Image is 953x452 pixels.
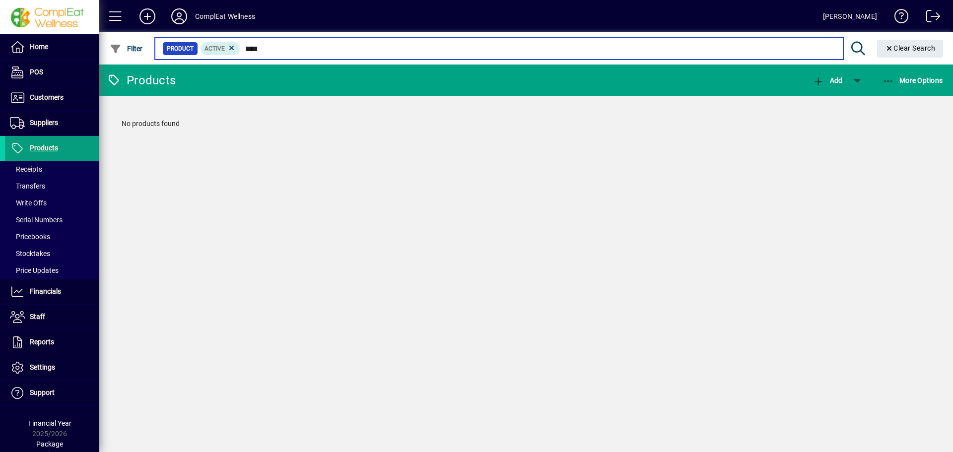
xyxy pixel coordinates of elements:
a: Stocktakes [5,245,99,262]
span: Reports [30,338,54,346]
span: More Options [883,76,943,84]
button: More Options [880,71,946,89]
span: Price Updates [10,266,59,274]
button: Add [132,7,163,25]
div: [PERSON_NAME] [823,8,877,24]
a: Staff [5,305,99,329]
span: Home [30,43,48,51]
span: Pricebooks [10,233,50,241]
button: Profile [163,7,195,25]
span: Support [30,388,55,396]
a: Financials [5,279,99,304]
span: Suppliers [30,119,58,127]
div: No products found [112,109,941,139]
a: Support [5,381,99,405]
button: Clear [877,40,944,58]
span: Transfers [10,182,45,190]
span: Package [36,440,63,448]
a: Settings [5,355,99,380]
a: Suppliers [5,111,99,135]
span: Serial Numbers [10,216,63,224]
div: Products [107,72,176,88]
span: Stocktakes [10,250,50,258]
span: Financials [30,287,61,295]
span: Clear Search [885,44,936,52]
a: Pricebooks [5,228,99,245]
button: Add [810,71,845,89]
span: Receipts [10,165,42,173]
span: Staff [30,313,45,321]
span: Customers [30,93,64,101]
a: Transfers [5,178,99,194]
a: Serial Numbers [5,211,99,228]
div: ComplEat Wellness [195,8,255,24]
button: Filter [107,40,145,58]
a: Knowledge Base [887,2,909,34]
a: Receipts [5,161,99,178]
a: Customers [5,85,99,110]
span: Write Offs [10,199,47,207]
a: Price Updates [5,262,99,279]
span: Active [204,45,225,52]
mat-chip: Activation Status: Active [201,42,240,55]
span: Product [167,44,194,54]
span: POS [30,68,43,76]
a: Write Offs [5,194,99,211]
span: Settings [30,363,55,371]
span: Products [30,144,58,152]
span: Filter [110,45,143,53]
a: Reports [5,330,99,355]
span: Add [813,76,842,84]
span: Financial Year [28,419,71,427]
a: POS [5,60,99,85]
a: Home [5,35,99,60]
a: Logout [919,2,941,34]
